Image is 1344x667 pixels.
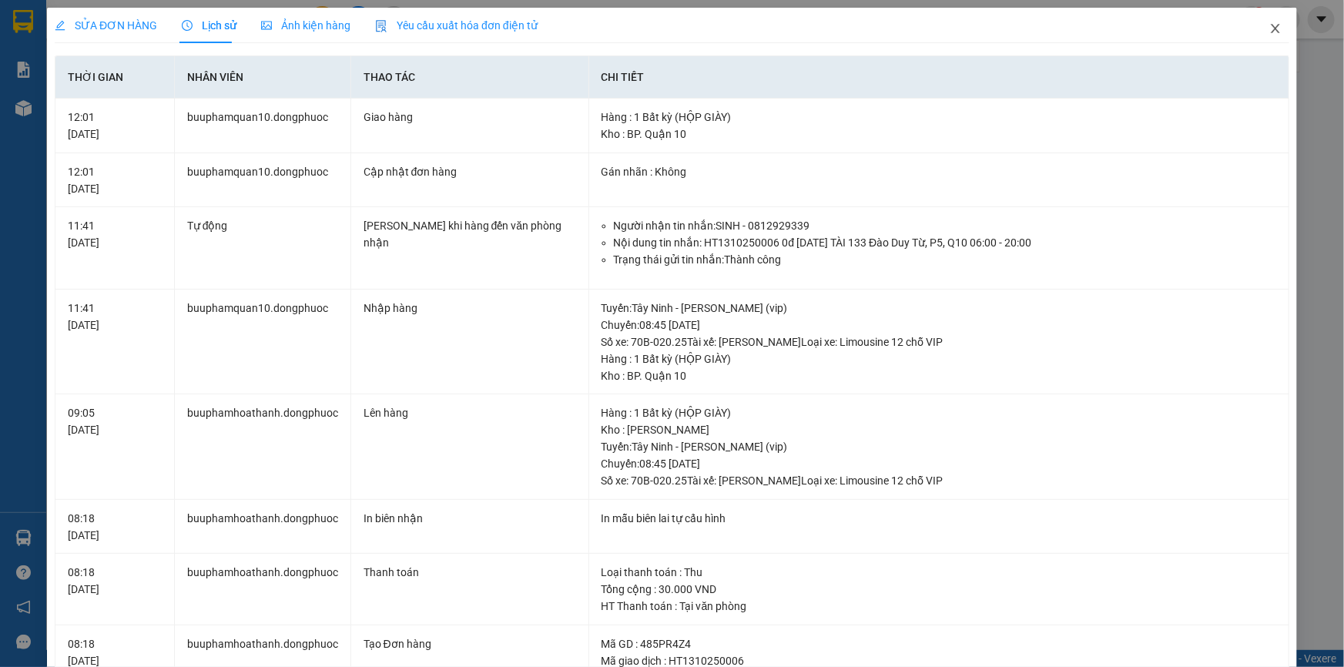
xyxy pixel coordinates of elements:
[175,56,351,99] th: Nhân viên
[68,510,162,544] div: 08:18 [DATE]
[364,635,576,652] div: Tạo Đơn hàng
[602,126,1276,142] div: Kho : BP. Quận 10
[602,163,1276,180] div: Gán nhãn : Không
[364,163,576,180] div: Cập nhật đơn hàng
[175,554,351,625] td: buuphamhoathanh.dongphuoc
[68,217,162,251] div: 11:41 [DATE]
[602,510,1276,527] div: In mẫu biên lai tự cấu hình
[602,635,1276,652] div: Mã GD : 485PR4Z4
[602,350,1276,367] div: Hàng : 1 Bất kỳ (HỘP GIÀY)
[614,234,1276,251] li: Nội dung tin nhắn: HT1310250006 0đ [DATE] TÀI 133 Đào Duy Từ, P5, Q10 06:00 - 20:00
[182,20,193,31] span: clock-circle
[602,404,1276,421] div: Hàng : 1 Bất kỳ (HỘP GIÀY)
[614,251,1276,268] li: Trạng thái gửi tin nhắn: Thành công
[375,19,538,32] span: Yêu cầu xuất hóa đơn điện tử
[68,163,162,197] div: 12:01 [DATE]
[1254,8,1297,51] button: Close
[68,300,162,333] div: 11:41 [DATE]
[614,217,1276,234] li: Người nhận tin nhắn: SINH - 0812929339
[364,510,576,527] div: In biên nhận
[261,20,272,31] span: picture
[602,438,1276,489] div: Tuyến : Tây Ninh - [PERSON_NAME] (vip) Chuyến: 08:45 [DATE] Số xe: 70B-020.25 Tài xế: [PERSON_NAM...
[182,19,236,32] span: Lịch sử
[1269,22,1282,35] span: close
[68,109,162,142] div: 12:01 [DATE]
[364,564,576,581] div: Thanh toán
[55,56,175,99] th: Thời gian
[364,300,576,317] div: Nhập hàng
[261,19,350,32] span: Ảnh kiện hàng
[175,290,351,395] td: buuphamquan10.dongphuoc
[175,99,351,153] td: buuphamquan10.dongphuoc
[55,19,157,32] span: SỬA ĐƠN HÀNG
[175,394,351,500] td: buuphamhoathanh.dongphuoc
[55,20,65,31] span: edit
[602,581,1276,598] div: Tổng cộng : 30.000 VND
[602,564,1276,581] div: Loại thanh toán : Thu
[68,404,162,438] div: 09:05 [DATE]
[602,367,1276,384] div: Kho : BP. Quận 10
[589,56,1289,99] th: Chi tiết
[364,404,576,421] div: Lên hàng
[175,153,351,208] td: buuphamquan10.dongphuoc
[68,564,162,598] div: 08:18 [DATE]
[602,300,1276,350] div: Tuyến : Tây Ninh - [PERSON_NAME] (vip) Chuyến: 08:45 [DATE] Số xe: 70B-020.25 Tài xế: [PERSON_NAM...
[351,56,589,99] th: Thao tác
[364,109,576,126] div: Giao hàng
[175,500,351,555] td: buuphamhoathanh.dongphuoc
[602,109,1276,126] div: Hàng : 1 Bất kỳ (HỘP GIÀY)
[375,20,387,32] img: icon
[602,421,1276,438] div: Kho : [PERSON_NAME]
[364,217,576,251] div: [PERSON_NAME] khi hàng đến văn phòng nhận
[175,207,351,290] td: Tự động
[602,598,1276,615] div: HT Thanh toán : Tại văn phòng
